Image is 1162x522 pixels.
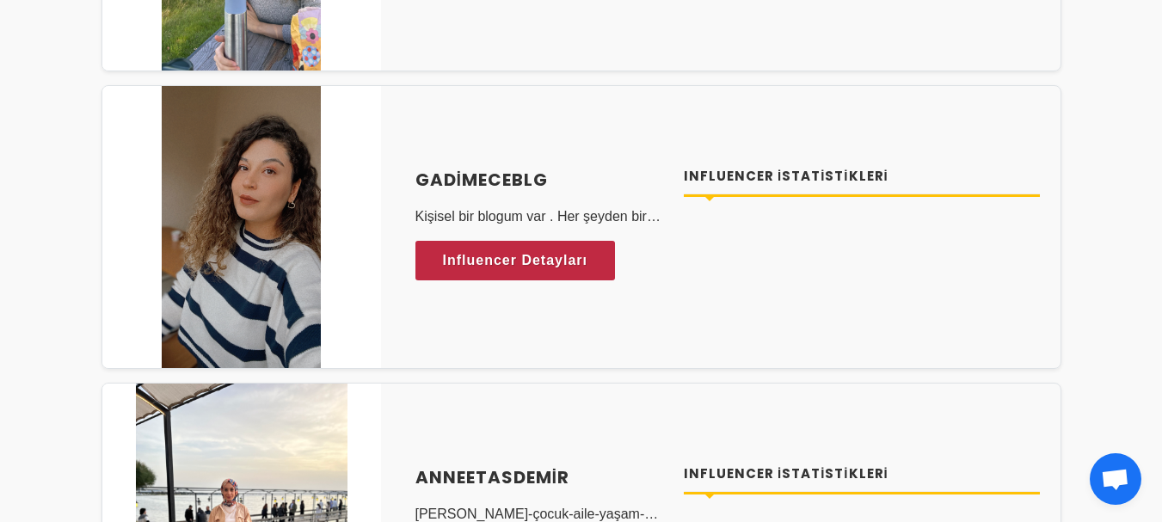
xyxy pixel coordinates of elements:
[415,464,664,490] a: anneetasdemir
[443,248,588,273] span: Influencer Detayları
[684,464,1040,484] h4: Influencer İstatistikleri
[1090,453,1141,505] a: Açık sohbet
[415,167,664,193] a: gadimeceblg
[415,206,664,227] p: Kişisel bir blogum var . Her şeyden biraz paylaşım yapmayı seviyorum 🌸
[684,167,1040,187] h4: Influencer İstatistikleri
[415,241,616,280] a: Influencer Detayları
